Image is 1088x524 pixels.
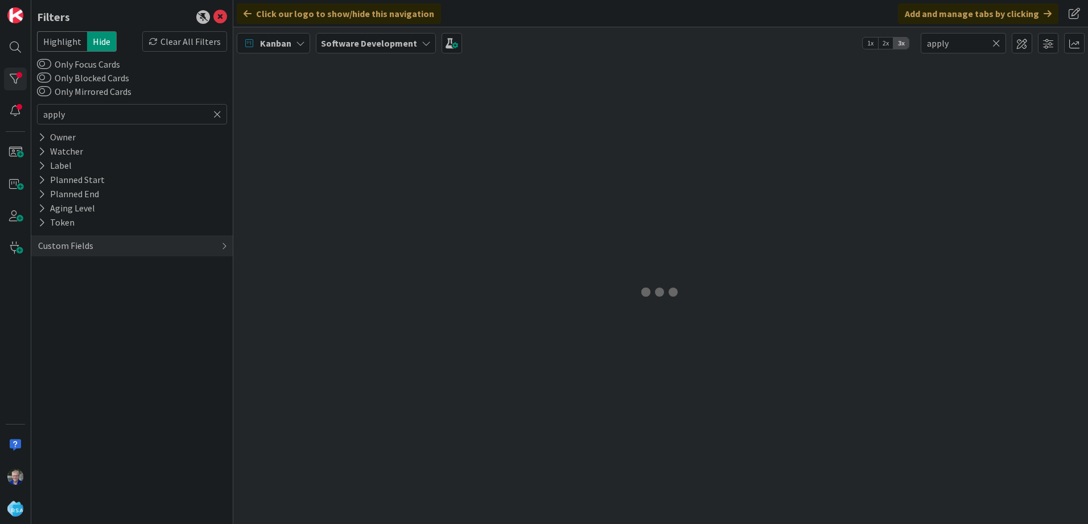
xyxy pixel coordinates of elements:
[7,501,23,517] img: avatar
[878,38,893,49] span: 2x
[893,38,909,49] span: 3x
[37,144,84,159] div: Watcher
[37,173,106,187] div: Planned Start
[37,86,51,97] button: Only Mirrored Cards
[37,31,87,52] span: Highlight
[37,201,96,215] div: Aging Level
[37,187,100,201] div: Planned End
[37,85,131,98] label: Only Mirrored Cards
[260,36,291,50] span: Kanban
[87,31,117,52] span: Hide
[863,38,878,49] span: 1x
[37,71,129,85] label: Only Blocked Cards
[37,9,70,26] div: Filters
[37,239,94,253] div: Custom Fields
[7,7,23,23] img: Visit kanbanzone.com
[142,31,227,52] div: Clear All Filters
[37,57,120,71] label: Only Focus Cards
[37,159,73,173] div: Label
[37,104,227,124] input: Quick Filter...
[37,72,51,84] button: Only Blocked Cards
[37,59,51,70] button: Only Focus Cards
[37,130,77,144] div: Owner
[321,38,417,49] b: Software Development
[37,215,76,230] div: Token
[921,33,1006,53] input: Quick Filter...
[7,469,23,485] img: RT
[898,3,1058,24] div: Add and manage tabs by clicking
[237,3,441,24] div: Click our logo to show/hide this navigation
